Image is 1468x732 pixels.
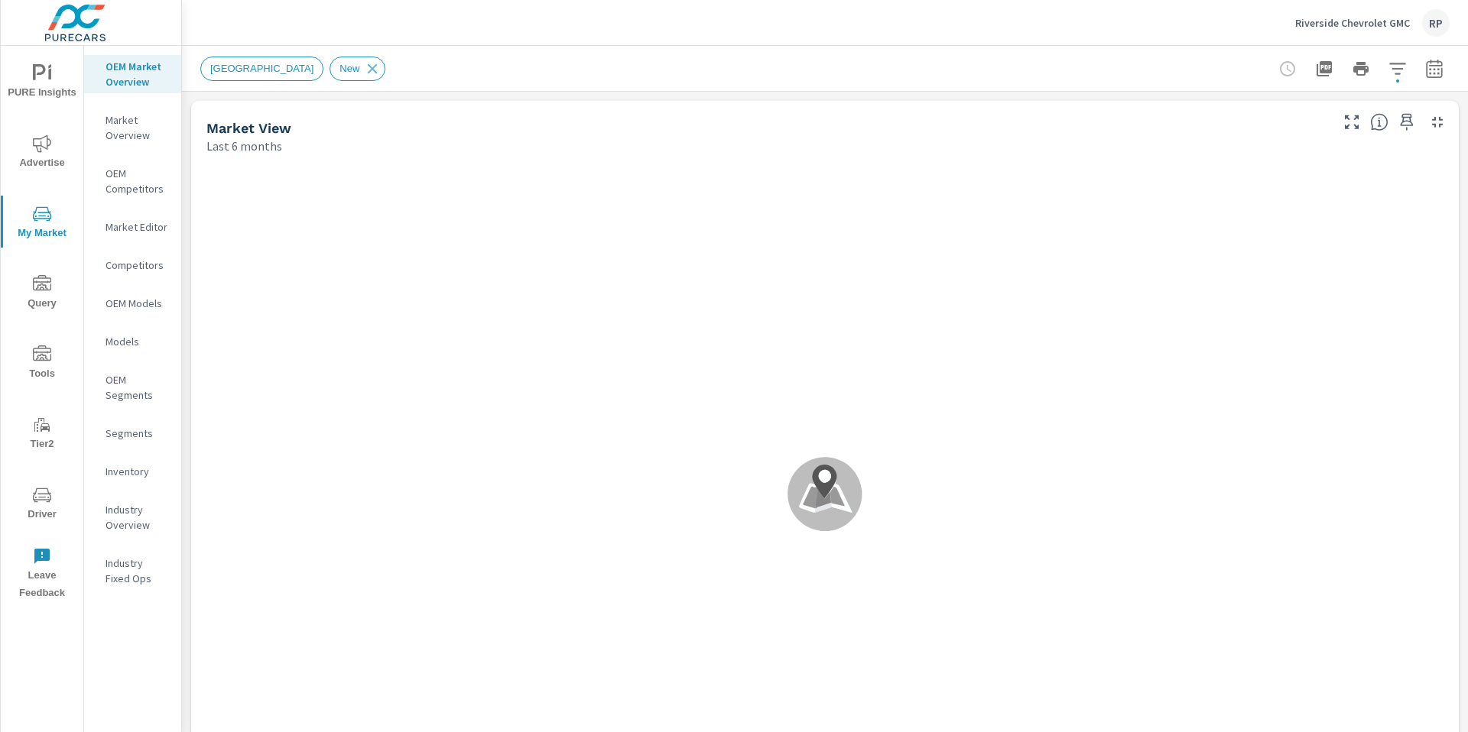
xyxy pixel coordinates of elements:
[84,422,181,445] div: Segments
[206,137,282,155] p: Last 6 months
[5,416,79,453] span: Tier2
[330,57,385,81] div: New
[5,205,79,242] span: My Market
[106,464,169,479] p: Inventory
[1,46,83,608] div: nav menu
[84,254,181,277] div: Competitors
[330,63,369,74] span: New
[5,486,79,523] span: Driver
[106,555,169,586] p: Industry Fixed Ops
[106,59,169,89] p: OEM Market Overview
[5,64,79,102] span: PURE Insights
[84,215,181,238] div: Market Editor
[106,426,169,441] p: Segments
[1340,110,1364,134] button: Make Fullscreen
[106,166,169,196] p: OEM Competitors
[106,257,169,273] p: Competitors
[206,120,291,136] h5: Market View
[84,55,181,93] div: OEM Market Overview
[106,219,169,235] p: Market Editor
[106,112,169,143] p: Market Overview
[1295,16,1410,30] p: Riverside Chevrolet GMC
[84,498,181,536] div: Industry Overview
[1422,9,1450,37] div: RP
[1419,53,1450,84] button: Select Date Range
[106,334,169,349] p: Models
[106,502,169,533] p: Industry Overview
[106,296,169,311] p: OEM Models
[5,134,79,172] span: Advertise
[5,547,79,602] span: Leave Feedback
[5,275,79,313] span: Query
[1395,110,1419,134] span: Save this to your personalized report
[84,162,181,200] div: OEM Competitors
[84,552,181,590] div: Industry Fixed Ops
[201,63,323,74] span: [GEOGRAPHIC_DATA]
[1425,110,1450,134] button: Minimize Widget
[5,345,79,383] span: Tools
[84,109,181,147] div: Market Overview
[106,372,169,403] p: OEM Segments
[84,330,181,353] div: Models
[84,292,181,315] div: OEM Models
[84,460,181,483] div: Inventory
[84,368,181,406] div: OEM Segments
[1309,53,1340,84] button: "Export Report to PDF"
[1382,53,1413,84] button: Apply Filters
[1370,113,1388,131] span: Find the biggest opportunities in your market for your inventory. Understand by postal code where...
[1346,53,1376,84] button: Print Report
